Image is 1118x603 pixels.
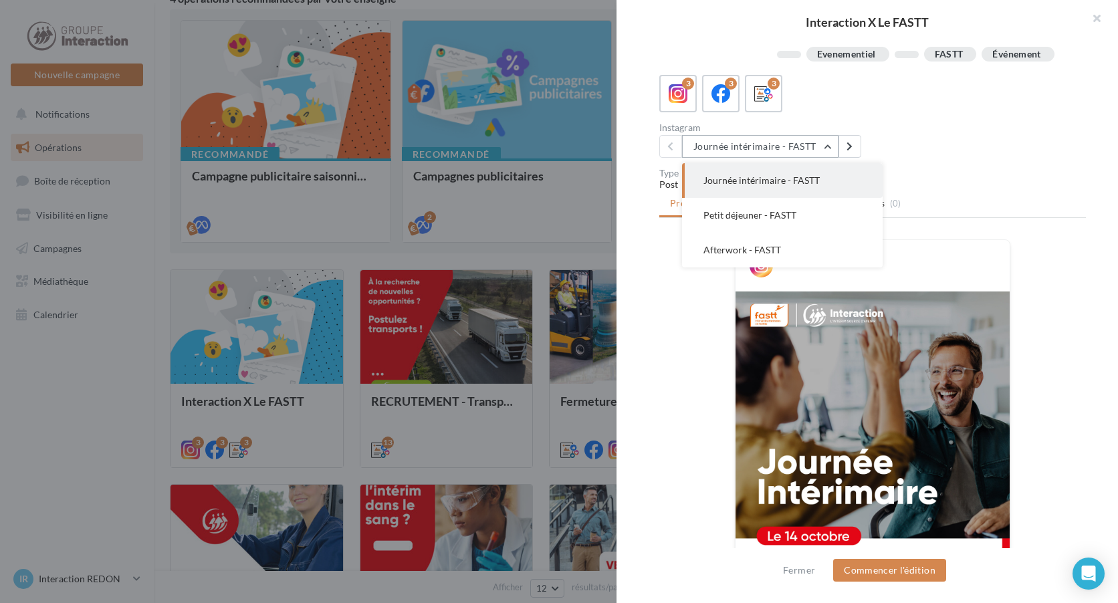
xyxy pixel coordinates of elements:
div: Événement [992,49,1040,59]
div: 3 [725,78,737,90]
div: Open Intercom Messenger [1073,558,1105,590]
div: 3 [768,78,780,90]
div: Interaction X Le FASTT [638,16,1097,28]
button: Journée intérimaire - FASTT [682,163,883,198]
button: Fermer [778,562,820,578]
span: Petit déjeuner - FASTT [703,209,796,221]
button: Commencer l'édition [833,559,946,582]
span: Journée intérimaire - FASTT [703,174,820,186]
span: (0) [890,198,901,209]
div: FASTT [935,49,964,59]
div: Instagram [659,123,867,132]
div: 3 [682,78,694,90]
div: Evenementiel [817,49,876,59]
button: Afterwork - FASTT [682,233,883,267]
button: Petit déjeuner - FASTT [682,198,883,233]
div: Post [659,178,1086,191]
button: Journée intérimaire - FASTT [682,135,838,158]
div: Type [659,168,1086,178]
span: Afterwork - FASTT [703,244,781,255]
